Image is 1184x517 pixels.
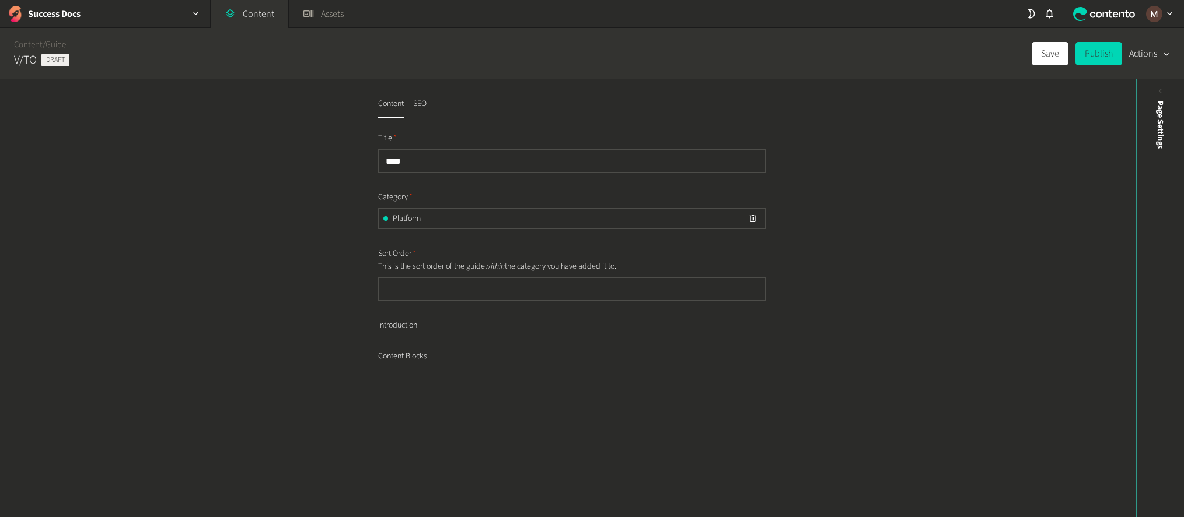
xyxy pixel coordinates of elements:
[14,38,43,51] a: Content
[14,51,37,69] h2: V/TO
[378,319,417,332] span: Introduction
[43,38,46,51] span: /
[378,260,644,273] p: This is the sort order of the guide the category you have added it to.
[1129,42,1170,65] button: Actions
[393,213,421,225] span: Platform
[378,191,413,203] span: Category
[41,54,69,66] span: Draft
[485,261,505,272] em: within
[1144,101,1156,130] div: Preview
[413,98,427,118] button: SEO
[1075,42,1122,65] button: Publish
[378,248,416,260] span: Sort Order
[378,132,397,145] span: Title
[378,98,404,118] button: Content
[7,6,23,22] img: Success Docs
[1146,6,1162,22] img: Marinel G
[1032,42,1068,65] button: Save
[46,38,66,51] a: Guide
[1154,101,1166,149] span: Page Settings
[378,350,427,363] span: Content Blocks
[28,7,81,21] h2: Success Docs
